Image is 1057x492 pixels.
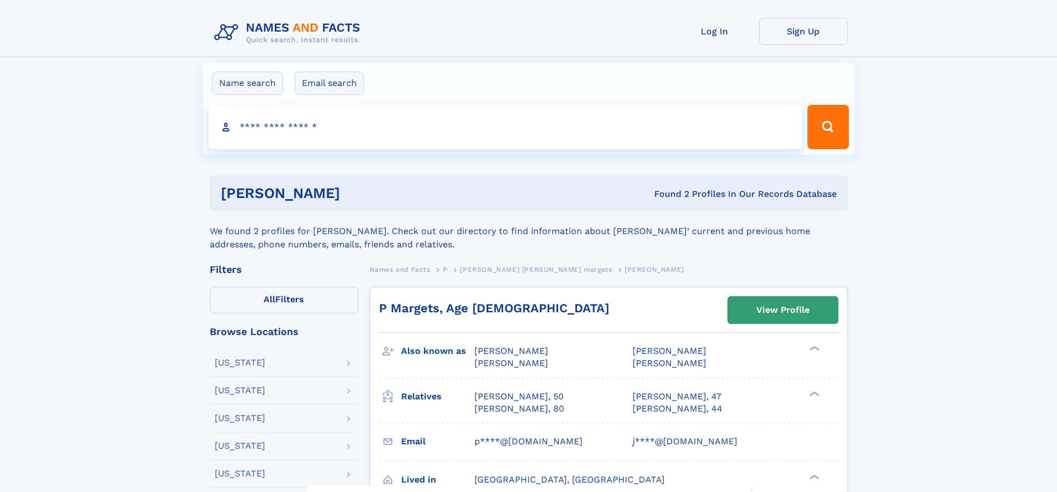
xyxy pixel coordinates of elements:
[215,469,265,478] div: [US_STATE]
[295,72,364,95] label: Email search
[633,390,721,403] a: [PERSON_NAME], 47
[474,346,548,356] span: [PERSON_NAME]
[215,442,265,450] div: [US_STATE]
[210,211,848,251] div: We found 2 profiles for [PERSON_NAME]. Check out our directory to find information about [PERSON_...
[401,470,474,489] h3: Lived in
[401,342,474,361] h3: Also known as
[370,262,431,276] a: Names and Facts
[210,327,358,337] div: Browse Locations
[670,18,759,45] a: Log In
[215,414,265,423] div: [US_STATE]
[807,105,848,149] button: Search Button
[633,346,706,356] span: [PERSON_NAME]
[209,105,803,149] input: search input
[401,387,474,406] h3: Relatives
[807,473,820,480] div: ❯
[633,403,722,415] a: [PERSON_NAME], 44
[728,297,838,323] a: View Profile
[474,474,665,485] span: [GEOGRAPHIC_DATA], [GEOGRAPHIC_DATA]
[759,18,848,45] a: Sign Up
[633,358,706,368] span: [PERSON_NAME]
[460,266,612,273] span: [PERSON_NAME] [PERSON_NAME] margets
[379,301,609,315] a: P Margets, Age [DEMOGRAPHIC_DATA]
[474,358,548,368] span: [PERSON_NAME]
[443,262,448,276] a: P
[264,294,275,305] span: All
[807,390,820,397] div: ❯
[460,262,612,276] a: [PERSON_NAME] [PERSON_NAME] margets
[474,403,564,415] a: [PERSON_NAME], 80
[756,297,810,323] div: View Profile
[215,386,265,395] div: [US_STATE]
[474,390,564,403] a: [PERSON_NAME], 50
[215,358,265,367] div: [US_STATE]
[807,345,820,352] div: ❯
[210,287,358,313] label: Filters
[497,188,837,200] div: Found 2 Profiles In Our Records Database
[401,432,474,451] h3: Email
[221,186,497,200] h1: [PERSON_NAME]
[625,266,684,273] span: [PERSON_NAME]
[210,265,358,275] div: Filters
[443,266,448,273] span: P
[210,18,370,48] img: Logo Names and Facts
[212,72,283,95] label: Name search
